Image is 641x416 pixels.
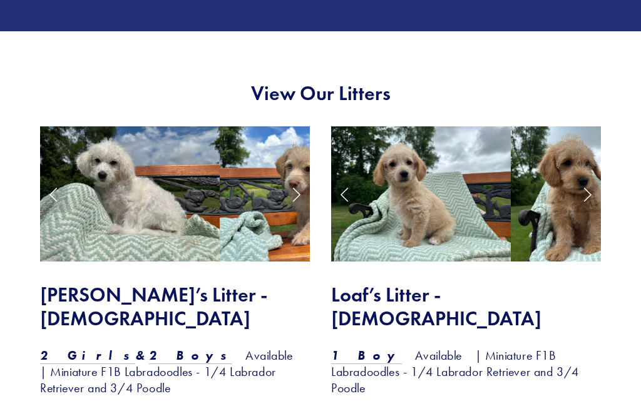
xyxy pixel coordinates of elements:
h2: [PERSON_NAME]’s Litter - [DEMOGRAPHIC_DATA] [40,283,310,332]
a: Previous Slide [40,176,68,213]
em: 2 Boys [149,348,233,363]
a: Next Slide [282,176,310,213]
img: Padmé Amidala 11.jpg [220,127,399,262]
img: Honeybun 8.jpg [331,127,511,262]
h3: Available | Miniature F1B Labradoodles - 1/4 Labrador Retriever and 3/4 Poodle [331,348,601,397]
h3: Available | Miniature F1B Labradoodles - 1/4 Labrador Retriever and 3/4 Poodle [40,348,310,397]
a: 1 Boy [331,348,402,365]
h2: View Our Litters [40,82,601,106]
em: 1 Boy [331,348,402,363]
em: 2 Girls [40,348,135,363]
a: 2 Boys [149,348,233,365]
em: & [135,348,149,363]
img: Rey 10.jpg [40,127,220,262]
a: 2 Girls [40,348,135,365]
a: Next Slide [573,176,601,213]
a: Previous Slide [331,176,359,213]
h2: Loaf’s Litter - [DEMOGRAPHIC_DATA] [331,283,601,332]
